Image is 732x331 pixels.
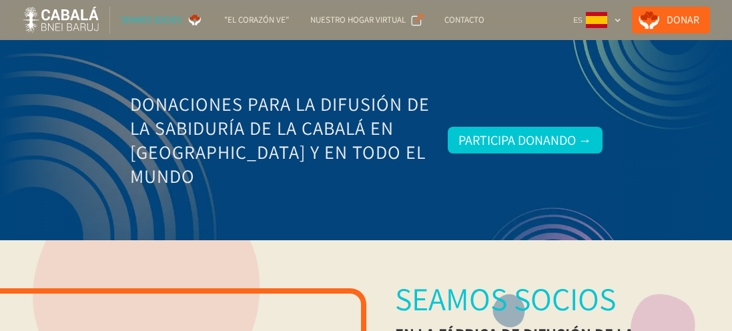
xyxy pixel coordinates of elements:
a: Donar [632,7,710,33]
h3: Donaciones para la difusión de la Sabiduría de la Cabalá en [GEOGRAPHIC_DATA] y en todo el mundo [130,92,437,188]
div: SEAMOS SOCIOS [121,13,181,27]
div: ES [573,13,583,27]
div: NUESTRO HOGAR VIRTUAL [310,13,406,27]
div: Participa donando → [458,129,592,151]
a: "El corazón ve" [214,7,300,33]
a: NUESTRO HOGAR VIRTUAL [300,7,434,33]
div: "El corazón ve" [224,13,289,27]
a: Contacto [434,7,495,33]
a: SEAMOS SOCIOS [110,7,214,33]
div: ES [568,7,627,33]
div: Seamos socios [395,280,616,318]
div: Contacto [444,13,484,27]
